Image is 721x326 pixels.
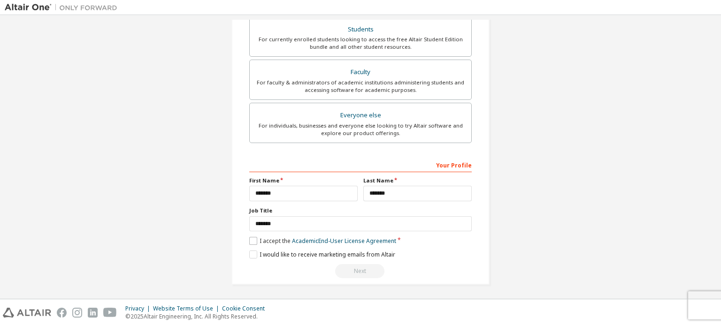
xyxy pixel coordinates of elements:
[249,237,396,245] label: I accept the
[72,308,82,318] img: instagram.svg
[249,264,472,278] div: You need to provide your academic email
[57,308,67,318] img: facebook.svg
[222,305,270,312] div: Cookie Consent
[249,177,358,184] label: First Name
[255,66,466,79] div: Faculty
[103,308,117,318] img: youtube.svg
[255,79,466,94] div: For faculty & administrators of academic institutions administering students and accessing softwa...
[363,177,472,184] label: Last Name
[255,109,466,122] div: Everyone else
[255,36,466,51] div: For currently enrolled students looking to access the free Altair Student Edition bundle and all ...
[249,207,472,214] label: Job Title
[125,312,270,320] p: © 2025 Altair Engineering, Inc. All Rights Reserved.
[249,250,395,258] label: I would like to receive marketing emails from Altair
[292,237,396,245] a: Academic End-User License Agreement
[5,3,122,12] img: Altair One
[153,305,222,312] div: Website Terms of Use
[255,23,466,36] div: Students
[249,157,472,172] div: Your Profile
[3,308,51,318] img: altair_logo.svg
[125,305,153,312] div: Privacy
[88,308,98,318] img: linkedin.svg
[255,122,466,137] div: For individuals, businesses and everyone else looking to try Altair software and explore our prod...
